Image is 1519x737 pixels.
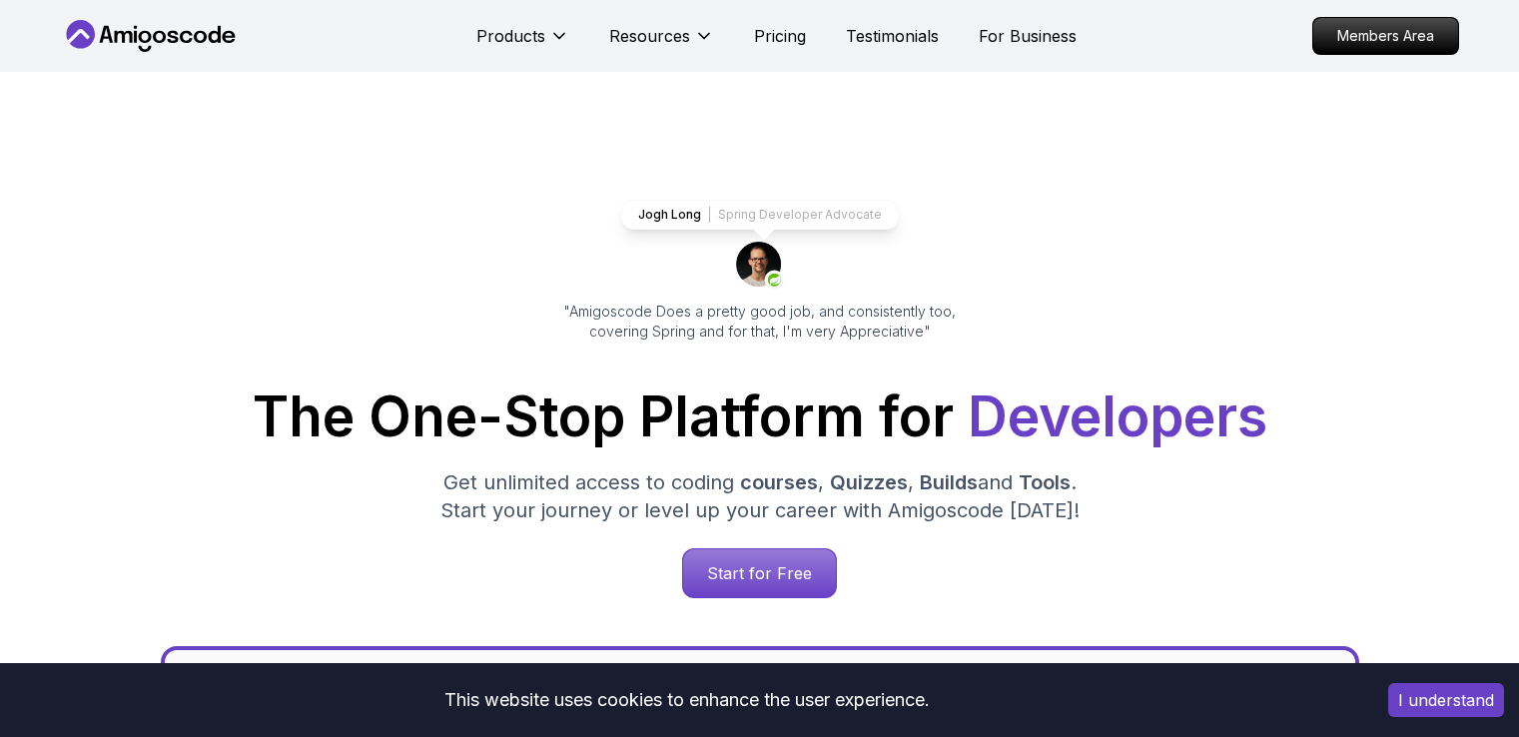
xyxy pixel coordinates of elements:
[1019,470,1071,494] span: Tools
[638,207,701,223] p: Jogh Long
[476,24,545,48] p: Products
[683,549,836,597] p: Start for Free
[1313,18,1458,54] p: Members Area
[1312,17,1459,55] a: Members Area
[609,24,714,64] button: Resources
[979,24,1077,48] a: For Business
[682,548,837,598] a: Start for Free
[830,470,908,494] span: Quizzes
[968,383,1267,449] span: Developers
[476,24,569,64] button: Products
[77,389,1443,444] h1: The One-Stop Platform for
[424,468,1096,524] p: Get unlimited access to coding , , and . Start your journey or level up your career with Amigosco...
[920,470,978,494] span: Builds
[536,302,984,342] p: "Amigoscode Does a pretty good job, and consistently too, covering Spring and for that, I'm very ...
[846,24,939,48] a: Testimonials
[740,470,818,494] span: courses
[609,24,690,48] p: Resources
[754,24,806,48] a: Pricing
[15,678,1358,722] div: This website uses cookies to enhance the user experience.
[736,242,784,290] img: josh long
[1388,683,1504,717] button: Accept cookies
[718,207,882,223] p: Spring Developer Advocate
